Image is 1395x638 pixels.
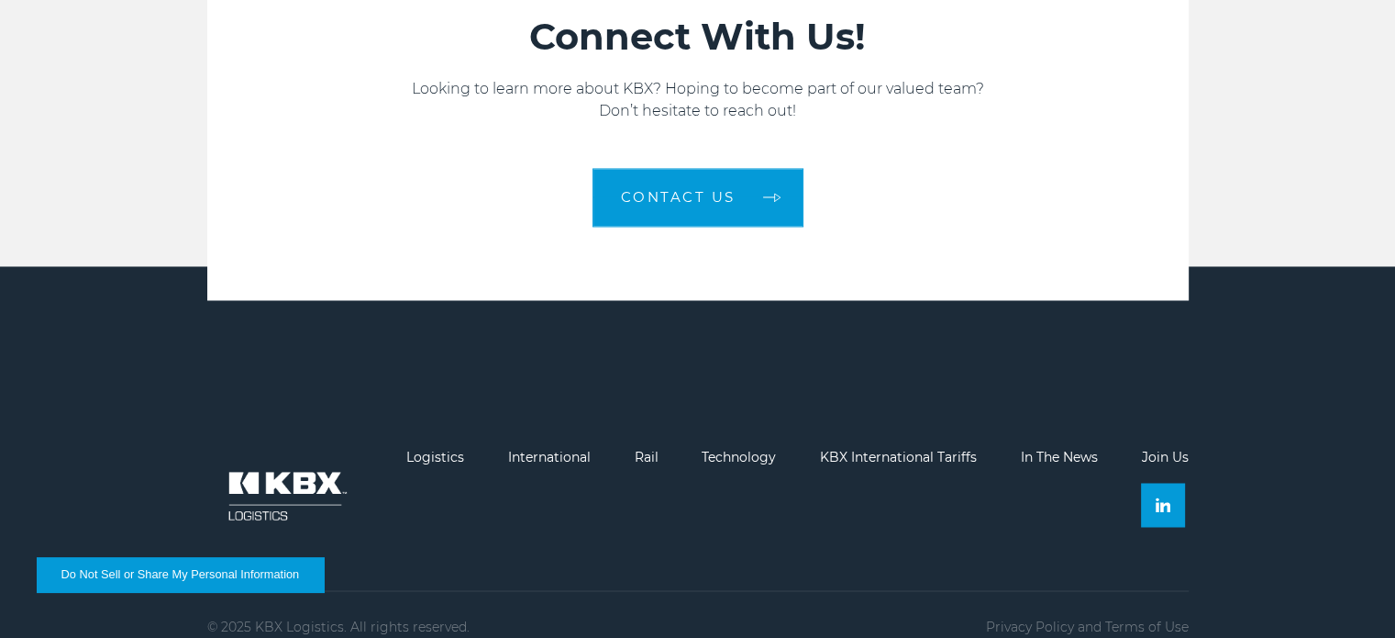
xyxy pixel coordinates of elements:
p: © 2025 KBX Logistics. All rights reserved. [207,619,470,633]
a: Logistics [406,449,464,465]
a: KBX International Tariffs [820,449,977,465]
span: and [1078,618,1102,634]
a: Technology [702,449,776,465]
a: Contact us arrow arrow [592,168,803,227]
h2: Connect With Us! [207,14,1189,60]
img: Linkedin [1156,498,1170,512]
img: kbx logo [207,450,363,542]
a: International [508,449,591,465]
span: Contact us [621,190,736,204]
a: Rail [635,449,659,465]
a: Join Us [1141,449,1188,465]
p: Looking to learn more about KBX? Hoping to become part of our valued team? Don’t hesitate to reac... [207,78,1189,122]
button: Do Not Sell or Share My Personal Information [37,557,324,592]
a: Terms of Use [1105,618,1189,634]
a: In The News [1021,449,1098,465]
a: Privacy Policy [986,618,1074,634]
